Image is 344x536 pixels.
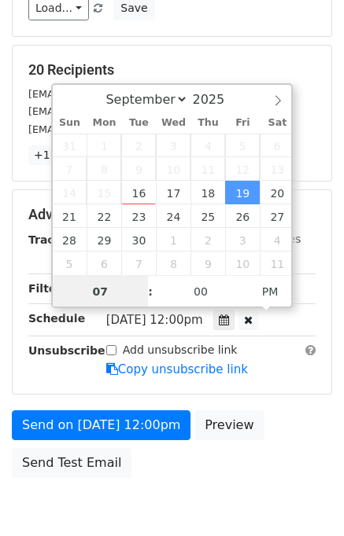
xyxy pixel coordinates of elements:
a: +17 more [28,145,94,165]
span: September 11, 2025 [190,157,225,181]
span: September 7, 2025 [53,157,87,181]
span: October 2, 2025 [190,228,225,251]
span: Tue [121,118,156,128]
span: September 25, 2025 [190,204,225,228]
span: September 2, 2025 [121,134,156,157]
span: October 6, 2025 [87,251,121,275]
span: September 6, 2025 [260,134,294,157]
span: September 27, 2025 [260,204,294,228]
a: Send on [DATE] 12:00pm [12,410,190,440]
span: October 10, 2025 [225,251,260,275]
input: Year [188,92,245,107]
span: Wed [156,118,190,128]
strong: Unsubscribe [28,344,105,357]
span: September 15, 2025 [87,181,121,204]
span: September 14, 2025 [53,181,87,204]
span: Sun [53,118,87,128]
span: September 1, 2025 [87,134,121,157]
a: Preview [194,410,264,440]
span: October 7, 2025 [121,251,156,275]
span: September 17, 2025 [156,181,190,204]
span: September 24, 2025 [156,204,190,228]
span: August 31, 2025 [53,134,87,157]
span: September 16, 2025 [121,181,156,204]
h5: 20 Recipients [28,61,316,79]
input: Hour [53,276,149,307]
span: September 13, 2025 [260,157,294,181]
span: September 23, 2025 [121,204,156,228]
label: Add unsubscribe link [123,342,238,358]
span: Fri [225,118,260,128]
span: September 12, 2025 [225,157,260,181]
span: Sat [260,118,294,128]
a: Send Test Email [12,448,131,478]
small: [EMAIL_ADDRESS][DOMAIN_NAME] [28,123,204,135]
span: September 22, 2025 [87,204,121,228]
strong: Filters [28,282,68,295]
span: October 9, 2025 [190,251,225,275]
strong: Schedule [28,312,85,325]
small: [EMAIL_ADDRESS][DOMAIN_NAME] [28,105,204,117]
span: [DATE] 12:00pm [106,313,203,327]
a: Copy unsubscribe link [106,362,248,376]
span: September 28, 2025 [53,228,87,251]
strong: Tracking [28,233,81,246]
small: [EMAIL_ADDRESS][DOMAIN_NAME] [28,88,204,100]
span: September 3, 2025 [156,134,190,157]
h5: Advanced [28,206,316,223]
span: September 5, 2025 [225,134,260,157]
span: Mon [87,118,121,128]
span: October 8, 2025 [156,251,190,275]
span: October 1, 2025 [156,228,190,251]
span: September 18, 2025 [190,181,225,204]
input: Minute [153,276,249,307]
span: September 9, 2025 [121,157,156,181]
span: October 11, 2025 [260,251,294,275]
span: Thu [190,118,225,128]
span: September 30, 2025 [121,228,156,251]
span: : [148,276,153,307]
span: Click to toggle [249,276,292,307]
span: September 10, 2025 [156,157,190,181]
span: October 3, 2025 [225,228,260,251]
span: October 5, 2025 [53,251,87,275]
iframe: Chat Widget [265,461,344,536]
span: September 21, 2025 [53,204,87,228]
span: September 20, 2025 [260,181,294,204]
span: September 26, 2025 [225,204,260,228]
span: September 4, 2025 [190,134,225,157]
span: September 29, 2025 [87,228,121,251]
span: October 4, 2025 [260,228,294,251]
span: September 19, 2025 [225,181,260,204]
span: September 8, 2025 [87,157,121,181]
